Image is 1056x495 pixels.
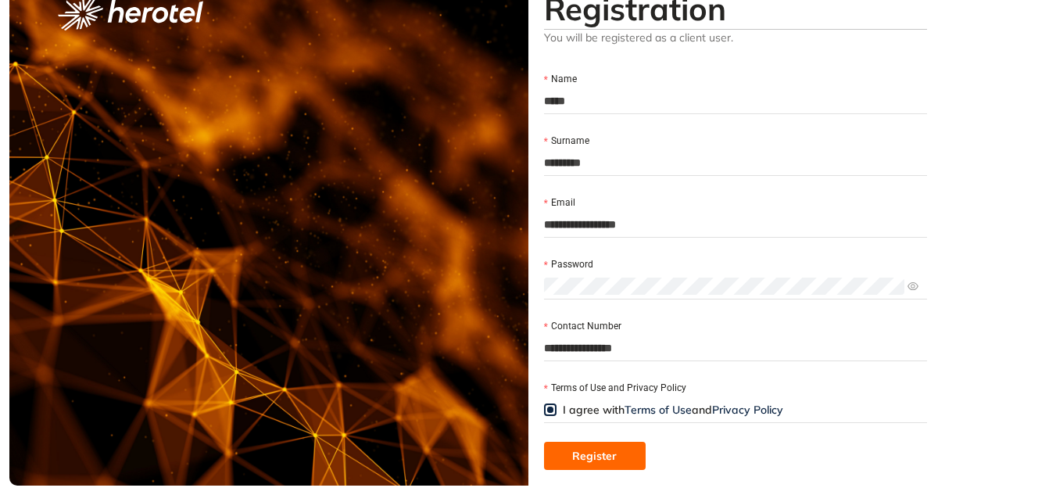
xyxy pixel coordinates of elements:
a: Terms of Use [625,403,692,417]
span: You will be registered as a client user. [544,30,928,45]
label: Contact Number [544,319,621,334]
a: Privacy Policy [712,403,783,417]
span: eye [907,281,918,292]
span: Register [572,447,617,465]
label: Name [544,72,577,87]
input: Password [544,278,905,295]
input: Email [544,213,928,236]
input: Name [544,89,928,113]
label: Terms of Use and Privacy Policy [544,381,686,396]
input: Surname [544,151,928,174]
button: Register [544,442,646,470]
input: Contact Number [544,336,928,360]
span: I agree with and [563,403,783,417]
label: Surname [544,134,589,149]
label: Email [544,195,575,210]
label: Password [544,257,593,272]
